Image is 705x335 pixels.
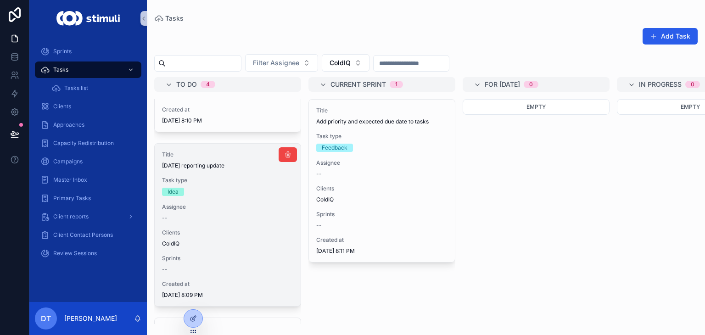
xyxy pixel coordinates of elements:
[154,14,184,23] a: Tasks
[53,231,113,239] span: Client Contact Persons
[162,291,293,299] span: [DATE] 8:09 PM
[35,135,141,151] a: Capacity Redistribution
[316,159,448,167] span: Assignee
[35,172,141,188] a: Master Inbox
[316,222,322,229] span: --
[316,211,448,218] span: Sprints
[639,80,682,89] span: In progress
[154,143,301,307] a: Title[DATE] reporting updateTask typeIdeaAssignee--ClientsColdIQSprints--Created at[DATE] 8:09 PM
[316,236,448,244] span: Created at
[681,103,700,110] span: Empty
[322,144,347,152] div: Feedback
[53,195,91,202] span: Primary Tasks
[330,80,386,89] span: Current sprint
[316,118,448,125] span: Add priority and expected due date to tasks
[35,190,141,207] a: Primary Tasks
[35,245,141,262] a: Review Sessions
[53,213,89,220] span: Client reports
[162,214,168,222] span: --
[53,176,87,184] span: Master Inbox
[176,80,197,89] span: To do
[316,185,448,192] span: Clients
[29,37,147,274] div: scrollable content
[162,162,293,169] span: [DATE] reporting update
[529,81,533,88] div: 0
[316,247,448,255] span: [DATE] 8:11 PM
[53,66,68,73] span: Tasks
[53,158,83,165] span: Campaigns
[64,84,88,92] span: Tasks list
[253,58,299,67] span: Filter Assignee
[53,250,97,257] span: Review Sessions
[35,43,141,60] a: Sprints
[691,81,694,88] div: 0
[643,28,698,45] button: Add Task
[64,314,117,323] p: [PERSON_NAME]
[485,80,520,89] span: For [DATE]
[35,117,141,133] a: Approaches
[46,80,141,96] a: Tasks list
[162,117,293,124] span: [DATE] 8:10 PM
[35,227,141,243] a: Client Contact Persons
[245,54,318,72] button: Select Button
[35,153,141,170] a: Campaigns
[322,54,369,72] button: Select Button
[316,196,334,203] span: ColdIQ
[53,103,71,110] span: Clients
[206,81,210,88] div: 4
[53,140,114,147] span: Capacity Redistribution
[35,208,141,225] a: Client reports
[316,133,448,140] span: Task type
[53,121,84,128] span: Approaches
[35,61,141,78] a: Tasks
[316,107,448,114] span: Title
[162,280,293,288] span: Created at
[162,255,293,262] span: Sprints
[165,14,184,23] span: Tasks
[162,240,179,247] span: ColdIQ
[53,48,72,55] span: Sprints
[526,103,546,110] span: Empty
[168,188,179,196] div: Idea
[41,313,51,324] span: DT
[35,98,141,115] a: Clients
[162,229,293,236] span: Clients
[395,81,397,88] div: 1
[162,106,293,113] span: Created at
[330,58,351,67] span: ColdIQ
[162,266,168,273] span: --
[308,99,455,262] a: TitleAdd priority and expected due date to tasksTask typeFeedbackAssignee--ClientsColdIQSprints--...
[316,170,322,178] span: --
[56,11,119,26] img: App logo
[162,151,293,158] span: Title
[162,177,293,184] span: Task type
[162,203,293,211] span: Assignee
